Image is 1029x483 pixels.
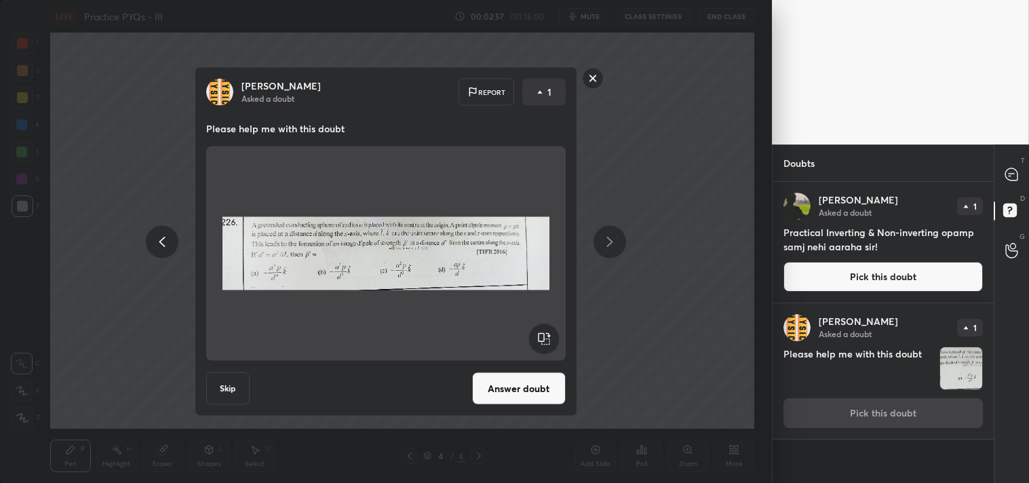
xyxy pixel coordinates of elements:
[973,324,977,332] p: 1
[819,316,898,327] p: [PERSON_NAME]
[547,85,551,99] p: 1
[940,347,982,389] img: 1759900150UMJGP5.JPEG
[783,262,983,292] button: Pick this doubt
[773,145,826,181] p: Doubts
[206,122,566,136] p: Please help me with this doubt
[973,202,977,210] p: 1
[222,152,549,355] img: 1759900150UMJGP5.JPEG
[773,182,994,483] div: grid
[819,195,898,206] p: [PERSON_NAME]
[783,193,811,220] img: 47f9bd8bb20f4eedb993d6927c563252.jpg
[783,225,983,254] h4: Practical Inverting & Non-inverting opamp samj nehi aaraha sir!
[1021,155,1025,166] p: T
[206,372,250,405] button: Skip
[1020,231,1025,241] p: G
[819,328,872,339] p: Asked a doubt
[472,372,566,405] button: Answer doubt
[459,79,514,106] div: Report
[819,207,872,218] p: Asked a doubt
[1020,193,1025,204] p: D
[241,81,321,92] p: [PERSON_NAME]
[783,314,811,341] img: 7acb20eface648a8943d60d8e4ed65d7.jpg
[783,347,934,390] h4: Please help me with this doubt
[206,79,233,106] img: 7acb20eface648a8943d60d8e4ed65d7.jpg
[241,93,294,104] p: Asked a doubt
